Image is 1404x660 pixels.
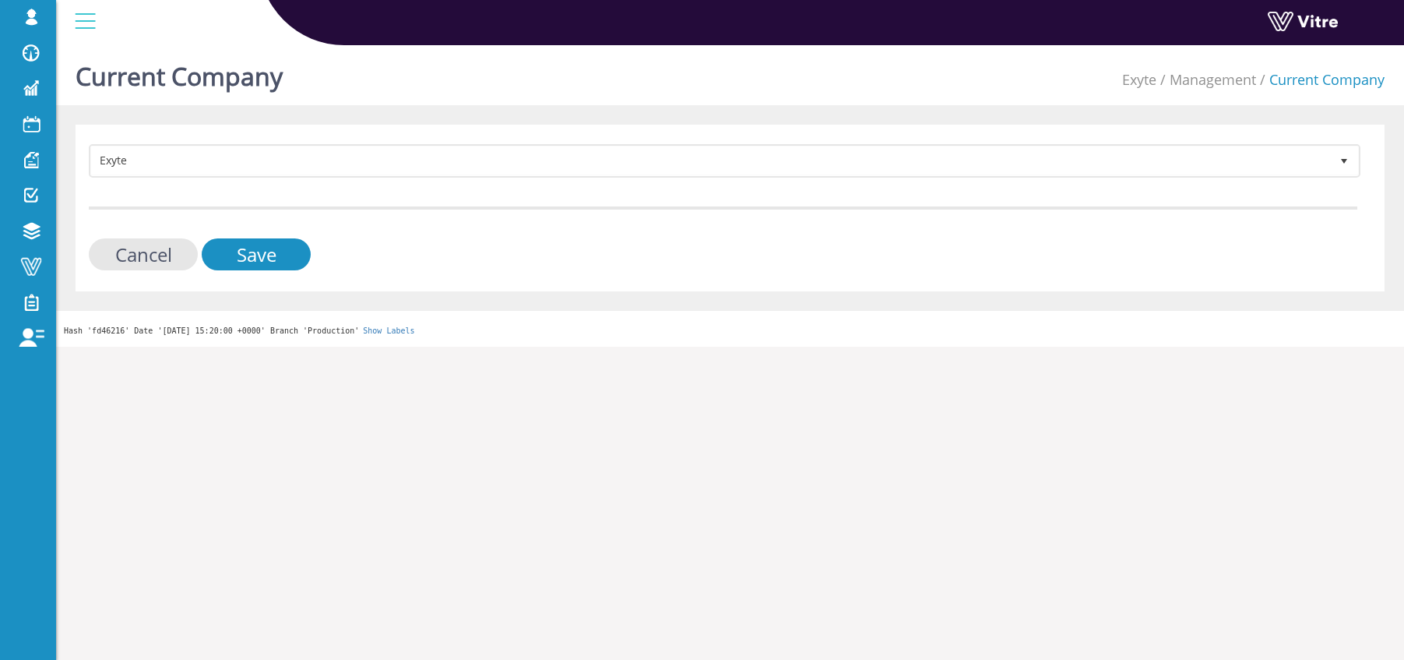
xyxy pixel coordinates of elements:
span: Exyte [91,146,1330,175]
span: select [1330,146,1358,175]
span: Hash 'fd46216' Date '[DATE] 15:20:00 +0000' Branch 'Production' [64,326,359,335]
a: Exyte [1122,70,1156,89]
h1: Current Company [76,39,283,105]
a: Show Labels [363,326,414,335]
li: Management [1156,70,1256,90]
li: Current Company [1256,70,1385,90]
input: Cancel [89,238,198,270]
input: Save [202,238,311,270]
